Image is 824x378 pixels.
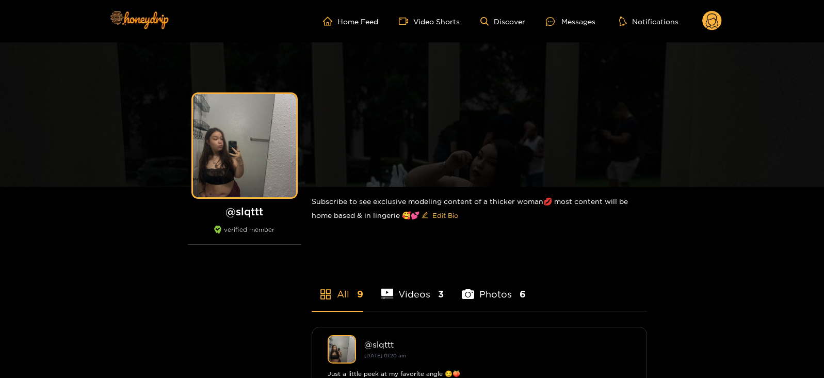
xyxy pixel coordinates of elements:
button: editEdit Bio [419,207,460,224]
li: All [312,264,363,311]
span: Edit Bio [432,210,458,220]
li: Videos [381,264,444,311]
span: appstore [319,288,332,301]
span: 9 [357,288,363,301]
div: Subscribe to see exclusive modeling content of a thicker woman💋 most content will be home based &... [312,187,647,232]
small: [DATE] 01:20 am [364,353,406,358]
h1: @ slqttt [188,205,301,218]
div: Messages [546,15,595,27]
span: edit [422,212,428,219]
div: verified member [188,226,301,245]
div: @ slqttt [364,340,631,349]
span: home [323,17,337,26]
span: 6 [520,288,526,301]
a: Video Shorts [399,17,460,26]
span: 3 [438,288,444,301]
a: Home Feed [323,17,378,26]
span: video-camera [399,17,413,26]
li: Photos [462,264,526,311]
button: Notifications [616,16,682,26]
a: Discover [480,17,525,26]
img: slqttt [328,335,356,364]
